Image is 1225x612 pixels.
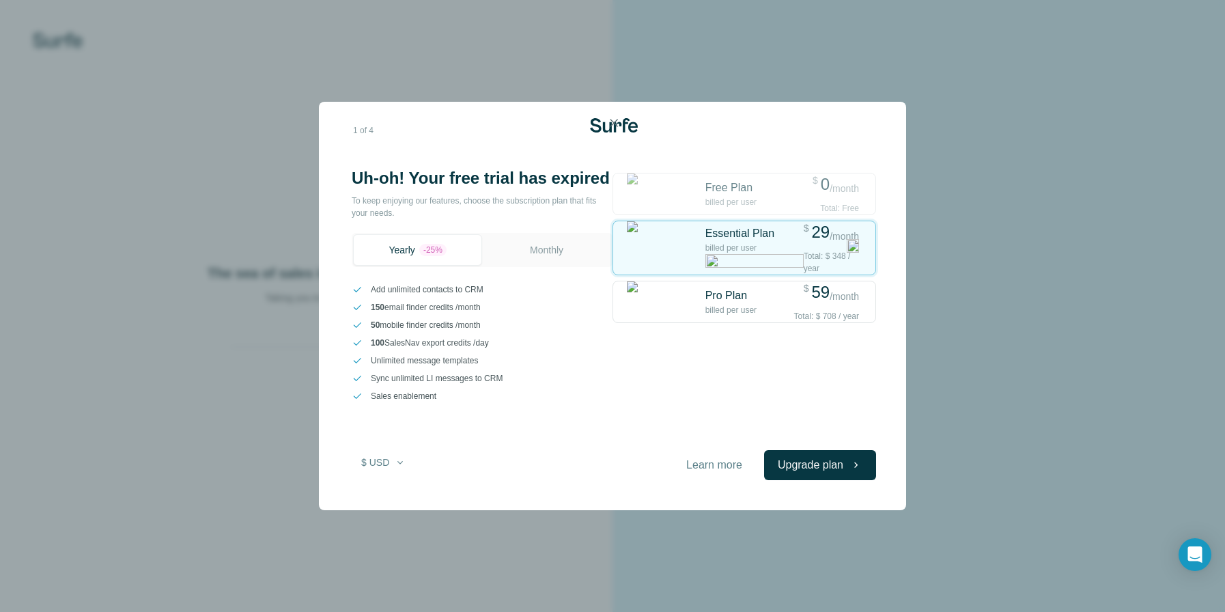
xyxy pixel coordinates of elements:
[419,244,447,256] span: - 25 %
[847,239,859,258] img: 889efefd-f0cf-4ed9-9298-5fb3d41a9eec
[705,254,804,270] img: bc7ff95a-a72a-422c-a5bc-3761de0101dd
[371,390,436,402] p: Sales enablement
[353,234,482,266] label: Yearly
[371,354,478,367] p: Unlimited message templates
[352,124,375,137] p: 1 of 4
[804,221,809,235] span: $
[804,281,809,295] span: $
[371,337,489,349] p: SalesNav export credits /day
[804,281,859,303] h5: / month
[686,457,742,473] span: Learn more
[482,234,610,266] label: Monthly
[371,372,503,385] p: Sync unlimited LI messages to CRM
[764,450,876,480] button: Upgrade plan
[590,118,638,133] img: Surfe Logo
[705,225,774,242] h4: Essential Plan
[794,310,859,322] p: Total: $ 708 / year
[371,338,384,348] span: 100
[705,242,757,254] p: billed per user
[705,288,747,304] h4: Pro Plan
[705,304,757,316] p: billed per user
[352,195,612,219] p: To keep enjoying our features, choose the subscription plan that fits your needs.
[371,319,481,331] p: mobile finder credits /month
[371,320,380,330] span: 50
[804,221,859,243] h5: / month
[811,281,830,303] span: 59
[627,221,705,275] img: cb9548ca-6fdc-4dc1-bea7-b7f8ee8b755e
[371,283,483,296] p: Add unlimited contacts to CRM
[627,281,705,322] img: 062636c5-d99c-4bff-80a0-d0a99b7d851e
[371,301,481,314] p: email finder credits /month
[673,450,756,480] button: Learn more
[352,450,415,475] button: $ USD
[1179,538,1211,571] div: Open Intercom Messenger
[811,221,830,243] span: 29
[804,250,859,275] p: Total: $ 348 / year
[371,303,384,312] span: 150
[352,167,612,189] h3: Uh-oh! Your free trial has expired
